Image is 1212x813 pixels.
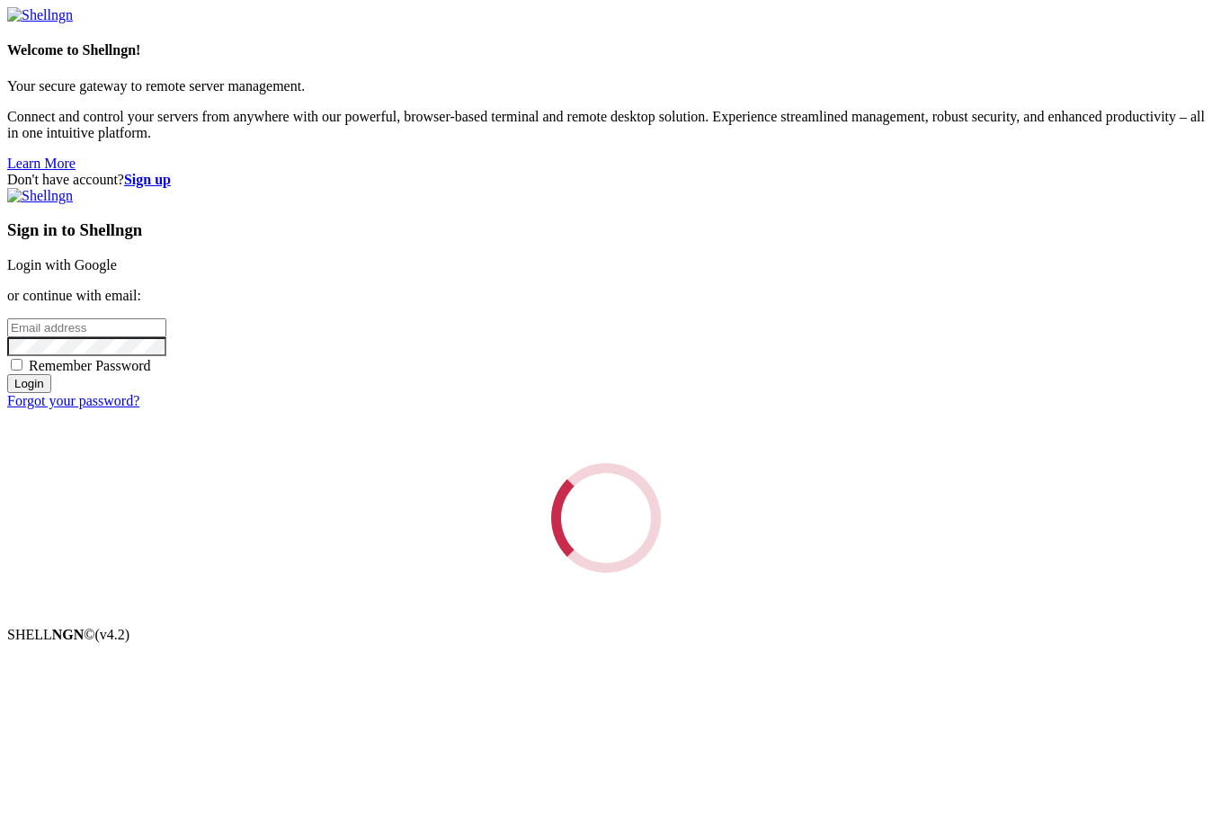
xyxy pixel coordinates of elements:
[7,7,73,23] img: Shellngn
[7,156,76,171] a: Learn More
[7,627,129,642] span: SHELL ©
[29,358,151,373] span: Remember Password
[7,188,73,204] img: Shellngn
[52,627,85,642] b: NGN
[7,109,1205,141] p: Connect and control your servers from anywhere with our powerful, browser-based terminal and remo...
[7,318,166,337] input: Email address
[11,359,22,371] input: Remember Password
[7,42,1205,58] h4: Welcome to Shellngn!
[7,393,139,408] a: Forgot your password?
[7,220,1205,240] h3: Sign in to Shellngn
[95,627,130,642] span: 4.2.0
[551,463,661,573] div: Loading...
[7,288,1205,304] p: or continue with email:
[7,78,1205,94] p: Your secure gateway to remote server management.
[7,172,1205,188] div: Don't have account?
[124,172,171,187] a: Sign up
[7,257,117,272] a: Login with Google
[7,374,51,393] input: Login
